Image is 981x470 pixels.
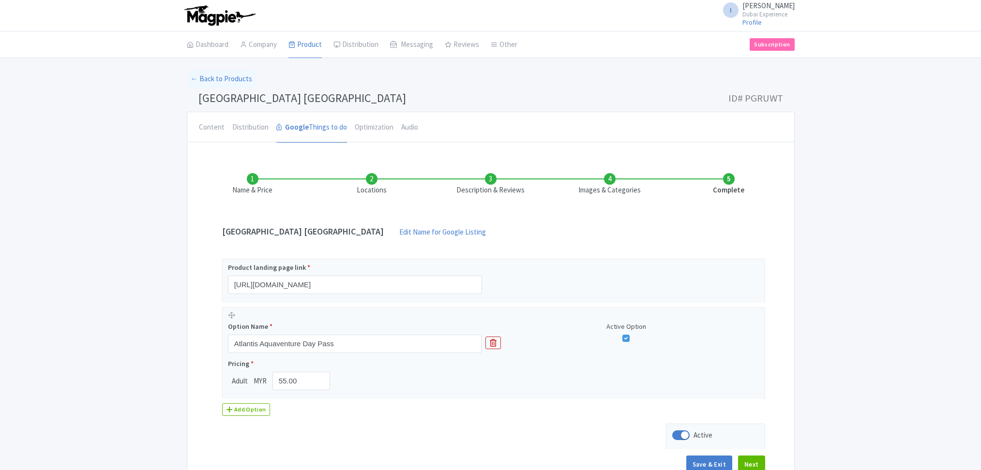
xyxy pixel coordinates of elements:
div: Add Option [222,403,271,416]
li: Locations [312,173,431,196]
span: Product landing page link [228,263,306,272]
span: Active Option [606,322,646,331]
li: Description & Reviews [431,173,550,196]
span: I [723,2,739,18]
a: Product [288,31,322,59]
li: Complete [669,173,788,196]
a: Distribution [333,31,378,59]
img: logo-ab69f6fb50320c5b225c76a69d11143b.png [182,5,257,26]
strong: Google [285,122,309,133]
span: Pricing [228,359,249,368]
a: Messaging [390,31,433,59]
li: Name & Price [193,173,312,196]
input: Product landing page link [228,276,482,294]
span: [GEOGRAPHIC_DATA] [GEOGRAPHIC_DATA] [198,90,406,105]
a: Company [240,31,277,59]
a: Subscription [750,38,794,51]
span: ID# PGRUWT [728,88,783,108]
li: Images & Categories [550,173,669,196]
a: Distribution [232,112,269,143]
a: Profile [742,18,762,27]
a: ← Back to Products [187,70,256,88]
a: GoogleThings to do [276,112,347,143]
h4: [GEOGRAPHIC_DATA] [GEOGRAPHIC_DATA] [216,227,390,236]
a: Edit Name for Google Listing [390,227,496,242]
a: I [PERSON_NAME] Dubai Experience [717,2,795,17]
span: [PERSON_NAME] [742,1,795,10]
a: Reviews [445,31,479,59]
small: Dubai Experience [742,11,795,17]
a: Optimization [355,112,393,143]
input: 0.00 [272,372,331,390]
a: Audio [401,112,418,143]
span: Option Name [228,322,268,331]
span: MYR [252,376,269,387]
a: Content [199,112,225,143]
span: Adult [228,376,252,387]
div: Active [694,430,712,441]
a: Dashboard [187,31,228,59]
a: Other [491,31,517,59]
input: Option Name [228,335,482,353]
